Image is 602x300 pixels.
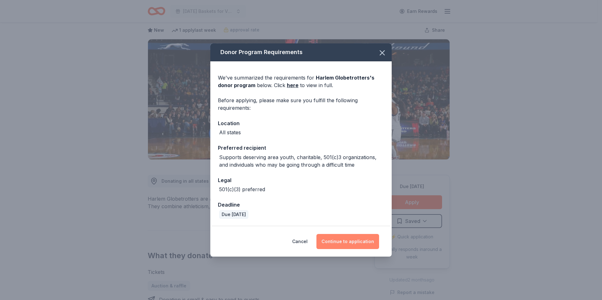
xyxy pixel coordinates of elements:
div: Due [DATE] [219,210,248,219]
div: Supports deserving area youth, charitable, 501(c)3 organizations, and individuals who may be goin... [219,153,384,169]
div: Before applying, please make sure you fulfill the following requirements: [218,97,384,112]
div: We've summarized the requirements for below. Click to view in full. [218,74,384,89]
div: Preferred recipient [218,144,384,152]
div: Legal [218,176,384,184]
button: Cancel [292,234,308,249]
div: All states [219,129,241,136]
div: Deadline [218,201,384,209]
div: Location [218,119,384,127]
button: Continue to application [316,234,379,249]
div: Donor Program Requirements [210,43,392,61]
div: 501(c)(3) preferred [219,186,265,193]
a: here [287,81,298,89]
